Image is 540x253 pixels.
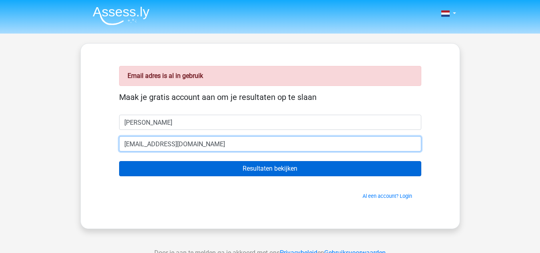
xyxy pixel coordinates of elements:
[363,193,412,199] a: Al een account? Login
[119,92,421,102] h5: Maak je gratis account aan om je resultaten op te slaan
[128,72,203,80] strong: Email adres is al in gebruik
[119,115,421,130] input: Voornaam
[119,136,421,151] input: Email
[93,6,149,25] img: Assessly
[119,161,421,176] input: Resultaten bekijken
